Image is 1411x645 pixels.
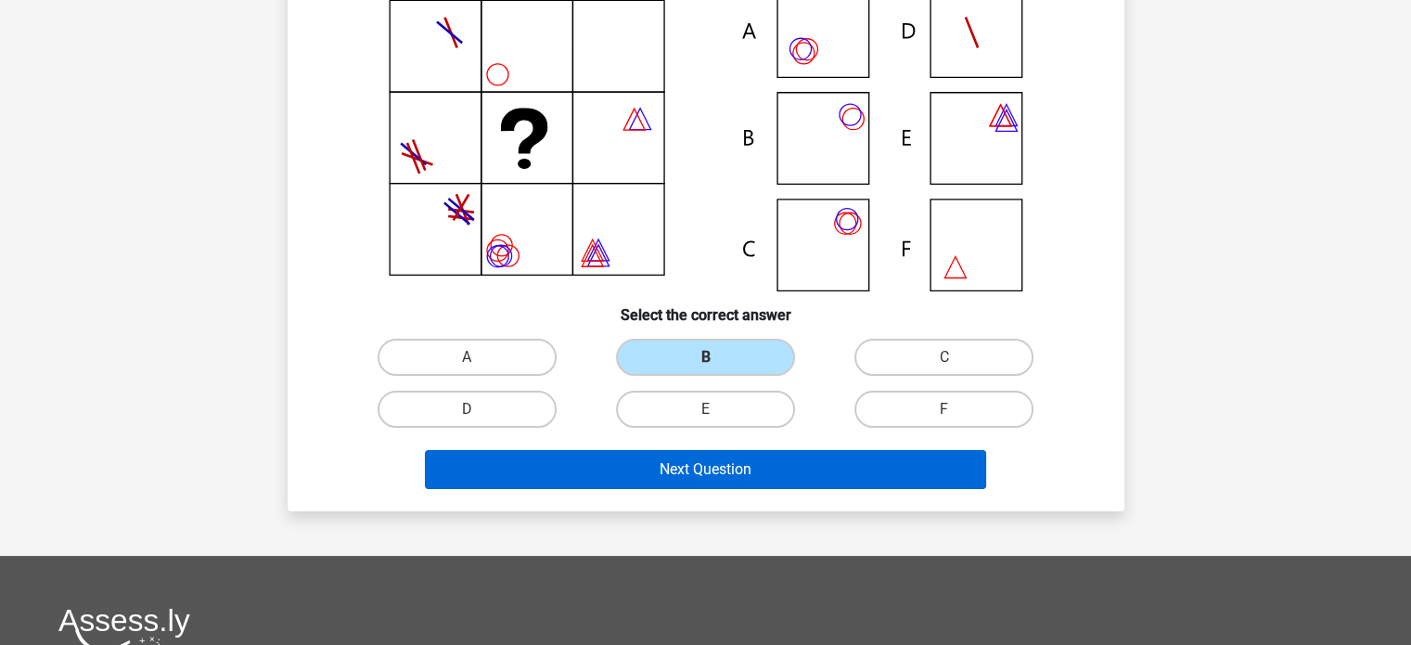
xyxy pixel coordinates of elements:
label: D [378,391,557,428]
button: Next Question [425,450,986,489]
label: B [616,339,795,376]
label: F [854,391,1033,428]
label: C [854,339,1033,376]
label: A [378,339,557,376]
h6: Select the correct answer [317,291,1095,324]
label: E [616,391,795,428]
